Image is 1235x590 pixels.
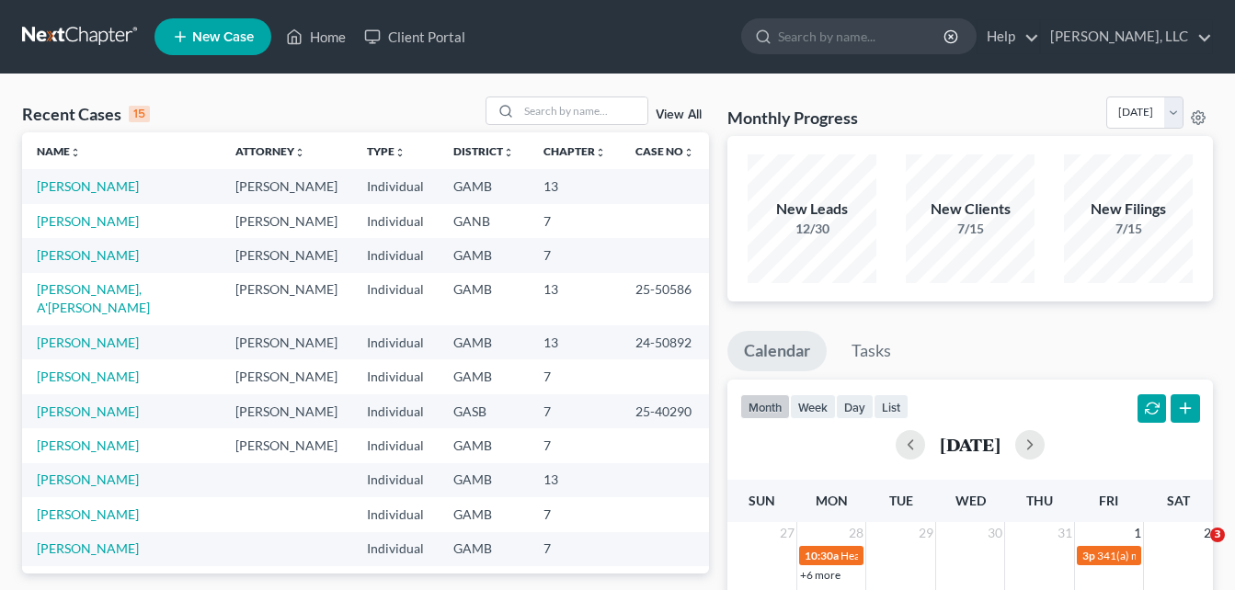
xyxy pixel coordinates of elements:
input: Search by name... [778,19,946,53]
div: 12/30 [748,220,876,238]
span: 29 [917,522,935,544]
a: +6 more [800,568,840,582]
td: 7 [529,204,621,238]
td: [PERSON_NAME] [221,325,352,359]
h3: Monthly Progress [727,107,858,129]
a: Typeunfold_more [367,144,406,158]
td: 7 [529,238,621,272]
span: 31 [1056,522,1074,544]
a: Help [978,20,1039,53]
i: unfold_more [683,147,694,158]
span: Mon [816,493,848,508]
a: Nameunfold_more [37,144,81,158]
span: Wed [955,493,986,508]
i: unfold_more [395,147,406,158]
a: View All [656,108,702,121]
button: list [874,394,909,419]
td: [PERSON_NAME] [221,238,352,272]
td: Individual [352,532,439,566]
span: New Case [192,30,254,44]
a: [PERSON_NAME] [37,335,139,350]
td: 7 [529,359,621,393]
td: 13 [529,463,621,497]
td: 7 [529,532,621,566]
div: New Clients [906,199,1035,220]
td: [PERSON_NAME] [221,273,352,325]
td: [PERSON_NAME] [221,359,352,393]
a: Calendar [727,331,827,371]
a: [PERSON_NAME], LLC [1041,20,1212,53]
td: 13 [529,325,621,359]
button: week [790,394,836,419]
td: GASB [439,394,529,428]
a: Client Portal [355,20,475,53]
button: day [836,394,874,419]
a: [PERSON_NAME], A'[PERSON_NAME] [37,281,150,315]
td: Individual [352,238,439,272]
div: New Filings [1064,199,1193,220]
td: Individual [352,428,439,462]
div: New Leads [748,199,876,220]
td: Individual [352,463,439,497]
div: 7/15 [1064,220,1193,238]
a: [PERSON_NAME] [37,437,139,453]
input: Search by name... [519,97,647,124]
td: GAMB [439,238,529,272]
a: Tasks [835,331,908,371]
span: 27 [778,522,796,544]
a: Attorneyunfold_more [235,144,305,158]
a: Case Nounfold_more [635,144,694,158]
a: [PERSON_NAME] [37,403,139,419]
span: Thu [1026,493,1053,508]
div: 7/15 [906,220,1035,238]
td: Individual [352,497,439,531]
td: GAMB [439,359,529,393]
span: Sat [1167,493,1190,508]
td: Individual [352,204,439,238]
i: unfold_more [70,147,81,158]
td: GAMB [439,463,529,497]
a: Districtunfold_more [453,144,514,158]
a: Chapterunfold_more [543,144,606,158]
a: [PERSON_NAME] [37,178,139,194]
i: unfold_more [294,147,305,158]
td: Individual [352,169,439,203]
a: [PERSON_NAME] [37,213,139,229]
td: GAMB [439,273,529,325]
a: [PERSON_NAME] [37,471,139,487]
a: [PERSON_NAME] [37,540,139,556]
td: Individual [352,359,439,393]
td: 7 [529,497,621,531]
td: [PERSON_NAME] [221,204,352,238]
span: 28 [847,522,865,544]
span: 1 [1132,522,1143,544]
button: month [740,394,790,419]
td: 25-50586 [621,273,709,325]
td: GAMB [439,428,529,462]
span: 30 [986,522,1004,544]
span: Sun [749,493,775,508]
td: Individual [352,325,439,359]
a: [PERSON_NAME] [37,369,139,384]
td: [PERSON_NAME] [221,428,352,462]
span: 3p [1082,549,1095,562]
i: unfold_more [503,147,514,158]
td: GAMB [439,532,529,566]
td: GANB [439,204,529,238]
iframe: Intercom live chat [1172,528,1217,572]
a: [PERSON_NAME] [37,506,139,522]
td: Individual [352,394,439,428]
td: 7 [529,394,621,428]
div: 15 [129,106,150,122]
td: Individual [352,273,439,325]
td: [PERSON_NAME] [221,169,352,203]
span: Fri [1099,493,1118,508]
span: Hearing for [PERSON_NAME] [840,549,984,562]
td: 7 [529,428,621,462]
a: [PERSON_NAME] [37,247,139,263]
td: GAMB [439,169,529,203]
td: 13 [529,169,621,203]
td: GAMB [439,497,529,531]
td: [PERSON_NAME] [221,394,352,428]
td: GAMB [439,325,529,359]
